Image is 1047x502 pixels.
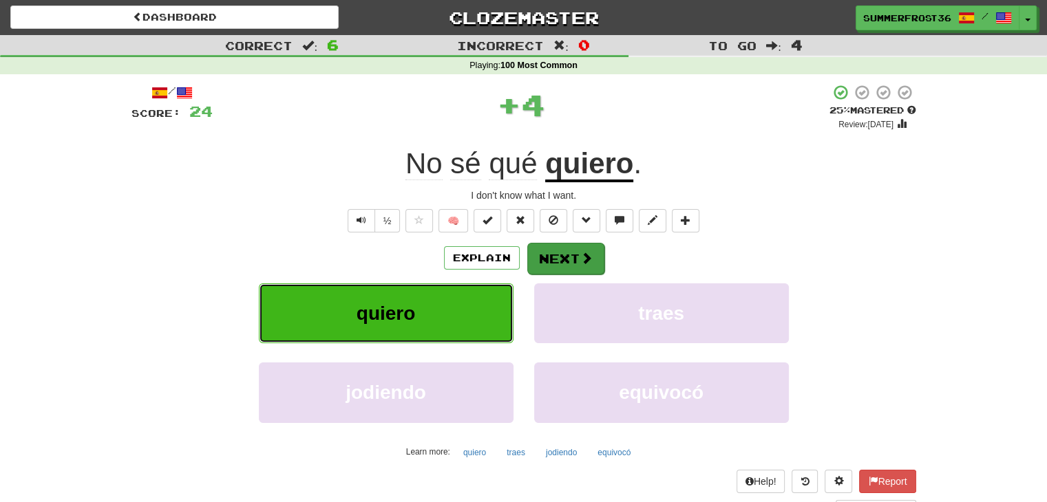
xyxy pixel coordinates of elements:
button: Report [859,470,916,493]
span: . [633,147,642,179]
button: Add to collection (alt+a) [672,209,699,232]
button: jodiendo [538,442,584,463]
span: / [982,11,988,21]
span: : [302,40,317,52]
u: quiero [545,147,633,182]
small: Learn more: [406,447,450,457]
button: jodiendo [259,362,514,422]
button: Favorite sentence (alt+f) [405,209,433,232]
button: Explain [444,246,520,270]
div: / [131,84,213,101]
span: 0 [578,36,590,53]
span: + [497,84,521,125]
span: 4 [521,87,545,122]
span: jodiendo [346,382,426,403]
button: Play sentence audio (ctl+space) [348,209,375,232]
span: No [405,147,443,180]
span: Correct [225,39,293,52]
button: equivocó [534,362,789,422]
span: qué [489,147,537,180]
button: quiero [456,442,494,463]
button: Grammar (alt+g) [573,209,600,232]
button: quiero [259,283,514,343]
span: equivocó [619,382,704,403]
button: Edit sentence (alt+d) [639,209,666,232]
span: 24 [189,102,213,120]
span: traes [638,303,684,324]
strong: 100 Most Common [500,61,578,70]
button: 🧠 [438,209,468,232]
button: equivocó [590,442,638,463]
span: : [766,40,781,52]
button: Help! [737,470,785,493]
span: Score: [131,107,181,119]
button: Next [527,243,604,274]
span: 4 [791,36,803,53]
span: Incorrect [457,39,544,52]
button: Set this sentence to 100% Mastered (alt+m) [474,209,501,232]
button: traes [534,283,789,343]
button: Reset to 0% Mastered (alt+r) [507,209,534,232]
button: Discuss sentence (alt+u) [606,209,633,232]
span: 25 % [829,105,850,116]
button: Round history (alt+y) [792,470,818,493]
a: Dashboard [10,6,339,29]
span: 6 [327,36,339,53]
a: Clozemaster [359,6,688,30]
div: I don't know what I want. [131,188,916,202]
button: ½ [374,209,401,232]
button: traes [499,442,533,463]
small: Review: [DATE] [838,120,893,129]
span: quiero [357,303,416,324]
span: : [553,40,569,52]
span: SummerFrost36 [863,12,951,24]
span: To go [708,39,757,52]
span: sé [450,147,480,180]
div: Text-to-speech controls [345,209,401,232]
div: Mastered [829,105,916,117]
a: SummerFrost36 / [856,6,1019,30]
button: Ignore sentence (alt+i) [540,209,567,232]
